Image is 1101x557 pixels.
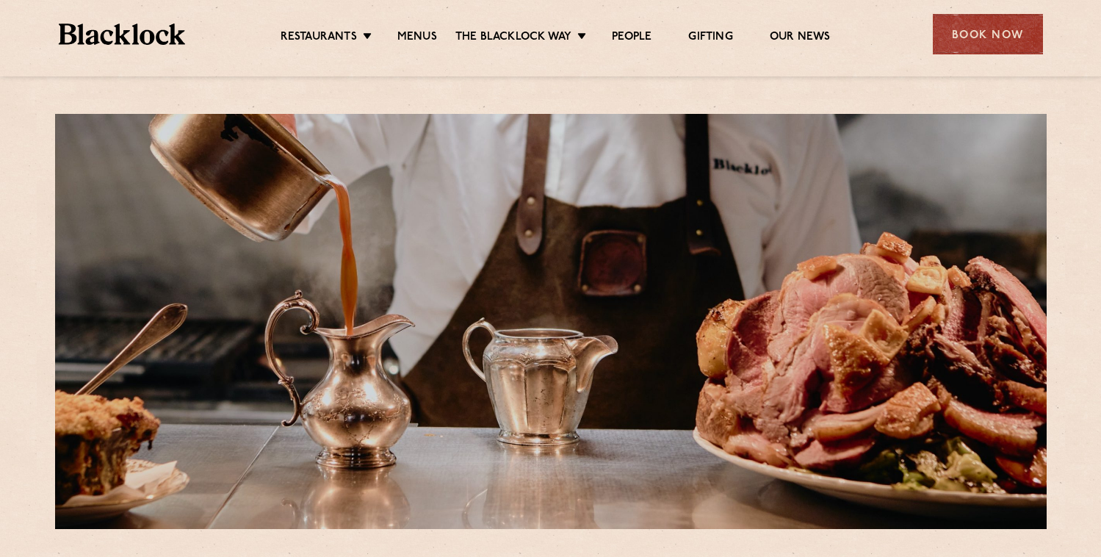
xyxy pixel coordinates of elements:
a: The Blacklock Way [455,30,571,46]
div: Book Now [933,14,1043,54]
img: BL_Textured_Logo-footer-cropped.svg [59,24,186,45]
a: Our News [770,30,831,46]
a: People [612,30,651,46]
a: Menus [397,30,437,46]
a: Gifting [688,30,732,46]
a: Restaurants [281,30,357,46]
